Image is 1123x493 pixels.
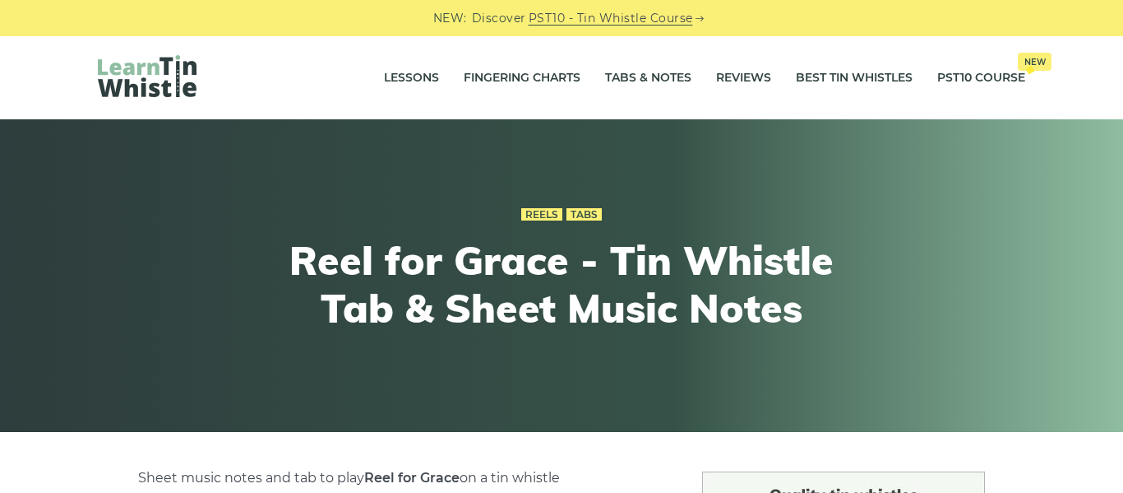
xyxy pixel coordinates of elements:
[384,58,439,99] a: Lessons
[259,237,864,332] h1: Reel for Grace - Tin Whistle Tab & Sheet Music Notes
[566,208,602,221] a: Tabs
[1018,53,1051,71] span: New
[605,58,691,99] a: Tabs & Notes
[98,55,196,97] img: LearnTinWhistle.com
[464,58,580,99] a: Fingering Charts
[364,470,460,486] strong: Reel for Grace
[796,58,913,99] a: Best Tin Whistles
[716,58,771,99] a: Reviews
[937,58,1025,99] a: PST10 CourseNew
[521,208,562,221] a: Reels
